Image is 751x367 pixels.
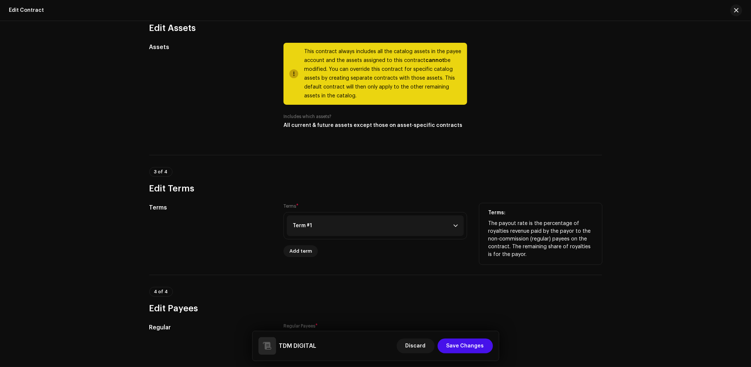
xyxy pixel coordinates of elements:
h3: Edit Terms [149,183,602,194]
p: Terms: [488,209,593,217]
span: Add term [289,244,312,259]
strong: cannot [425,58,444,63]
label: Regular Payees [284,323,318,329]
div: This contract always includes all the catalog assets in the payee account and the assets assigned... [304,47,461,100]
label: Includes which assets? [284,114,331,120]
h5: Regular [149,323,272,332]
h5: Terms [149,203,272,212]
button: Save Changes [438,339,493,353]
div: Term #1 [293,223,312,229]
button: Add term [284,245,318,257]
p-accordion-header: Term #1 [287,215,464,236]
p: The payout rate is the percentage of royalties revenue paid by the payor to the non-commission (r... [488,220,593,259]
div: All current & future assets except those on asset-specific contracts [284,122,467,128]
span: Discard [406,339,426,353]
h3: Edit Payees [149,302,602,314]
button: Discard [397,339,435,353]
h5: Assets [149,43,272,52]
span: Save Changes [446,339,484,353]
span: 3 of 4 [154,170,168,174]
h3: Edit Assets [149,22,602,34]
label: Terms [284,203,467,209]
span: 4 of 4 [154,290,168,294]
h5: TDM DIGITAL [279,342,317,350]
